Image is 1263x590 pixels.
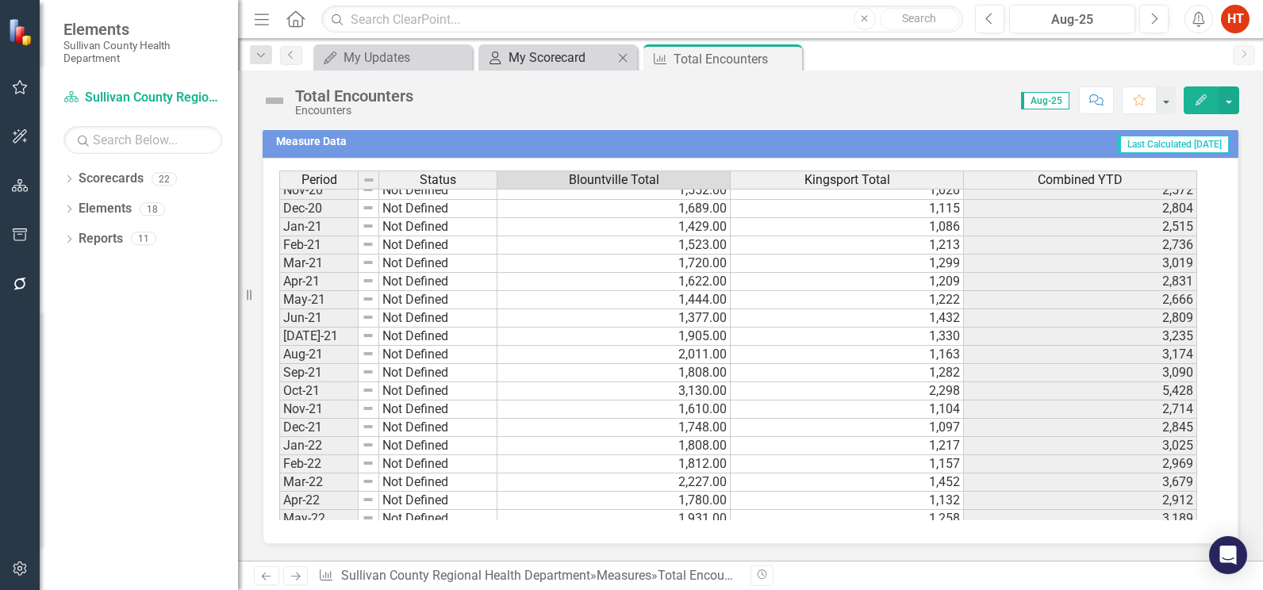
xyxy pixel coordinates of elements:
td: Dec-21 [279,419,359,437]
td: 1,720.00 [497,255,731,273]
td: 1,452 [731,473,964,492]
td: 2,666 [964,291,1197,309]
td: 3,679 [964,473,1197,492]
td: Not Defined [379,473,497,492]
td: Not Defined [379,510,497,528]
img: 8DAGhfEEPCf229AAAAAElFTkSuQmCC [362,238,374,251]
img: 8DAGhfEEPCf229AAAAAElFTkSuQmCC [362,457,374,469]
td: 2,804 [964,200,1197,218]
td: Not Defined [379,400,497,419]
td: Not Defined [379,291,497,309]
span: Blountville Total [569,173,659,187]
td: Aug-21 [279,346,359,364]
div: My Updates [344,48,468,67]
td: 1,299 [731,255,964,273]
td: Feb-21 [279,236,359,255]
td: Not Defined [379,437,497,455]
span: Last Calculated [DATE] [1118,136,1229,153]
span: Status [420,173,456,187]
button: HT [1221,5,1250,33]
td: 3,090 [964,364,1197,382]
td: Not Defined [379,255,497,273]
td: May-21 [279,291,359,309]
td: Not Defined [379,346,497,364]
td: Not Defined [379,492,497,510]
img: 8DAGhfEEPCf229AAAAAElFTkSuQmCC [362,311,374,324]
div: 22 [152,172,177,186]
a: Elements [79,200,132,218]
span: Elements [63,20,222,39]
span: Period [301,173,337,187]
td: 1,748.00 [497,419,731,437]
span: Kingsport Total [804,173,890,187]
td: 1,282 [731,364,964,382]
td: Not Defined [379,200,497,218]
td: 1,622.00 [497,273,731,291]
td: 1,163 [731,346,964,364]
td: 2,845 [964,419,1197,437]
a: Sullivan County Regional Health Department [63,89,222,107]
img: 8DAGhfEEPCf229AAAAAElFTkSuQmCC [362,420,374,433]
td: 3,025 [964,437,1197,455]
td: Jan-21 [279,218,359,236]
td: 1,808.00 [497,437,731,455]
div: Total Encounters [674,49,798,69]
img: 8DAGhfEEPCf229AAAAAElFTkSuQmCC [362,293,374,305]
td: 1,209 [731,273,964,291]
td: 1,905.00 [497,328,731,346]
td: 1,523.00 [497,236,731,255]
td: 1,222 [731,291,964,309]
td: 1,780.00 [497,492,731,510]
td: 1,258 [731,510,964,528]
td: Dec-20 [279,200,359,218]
td: 5,428 [964,382,1197,400]
td: 1,444.00 [497,291,731,309]
img: 8DAGhfEEPCf229AAAAAElFTkSuQmCC [362,329,374,342]
td: 2,831 [964,273,1197,291]
td: 2,011.00 [497,346,731,364]
img: 8DAGhfEEPCf229AAAAAElFTkSuQmCC [362,347,374,360]
td: 1,157 [731,455,964,473]
div: 11 [131,232,156,246]
td: 2,227.00 [497,473,731,492]
td: 2,298 [731,382,964,400]
td: 1,808.00 [497,364,731,382]
td: Not Defined [379,455,497,473]
td: Feb-22 [279,455,359,473]
td: Jun-21 [279,309,359,328]
td: 2,515 [964,218,1197,236]
td: Not Defined [379,419,497,437]
h3: Measure Data [276,136,643,147]
input: Search ClearPoint... [321,6,963,33]
td: 2,714 [964,400,1197,419]
td: 1,104 [731,400,964,419]
td: 1,213 [731,236,964,255]
td: 3,235 [964,328,1197,346]
td: 1,115 [731,200,964,218]
div: Open Intercom Messenger [1209,536,1247,574]
span: Combined YTD [1038,173,1123,187]
td: 2,809 [964,309,1197,328]
img: 8DAGhfEEPCf229AAAAAElFTkSuQmCC [362,366,374,378]
img: 8DAGhfEEPCf229AAAAAElFTkSuQmCC [363,174,375,186]
td: 1,132 [731,492,964,510]
td: 3,174 [964,346,1197,364]
td: 1,086 [731,218,964,236]
td: 2,912 [964,492,1197,510]
img: 8DAGhfEEPCf229AAAAAElFTkSuQmCC [362,384,374,397]
td: 1,330 [731,328,964,346]
img: 8DAGhfEEPCf229AAAAAElFTkSuQmCC [362,475,374,488]
img: 8DAGhfEEPCf229AAAAAElFTkSuQmCC [362,201,374,214]
td: 1,931.00 [497,510,731,528]
a: Scorecards [79,170,144,188]
td: Not Defined [379,382,497,400]
div: » » [318,567,739,585]
td: 3,130.00 [497,382,731,400]
img: 8DAGhfEEPCf229AAAAAElFTkSuQmCC [362,439,374,451]
input: Search Below... [63,126,222,154]
td: 2,969 [964,455,1197,473]
td: 3,019 [964,255,1197,273]
td: Apr-22 [279,492,359,510]
a: My Scorecard [482,48,613,67]
td: 1,610.00 [497,400,731,419]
